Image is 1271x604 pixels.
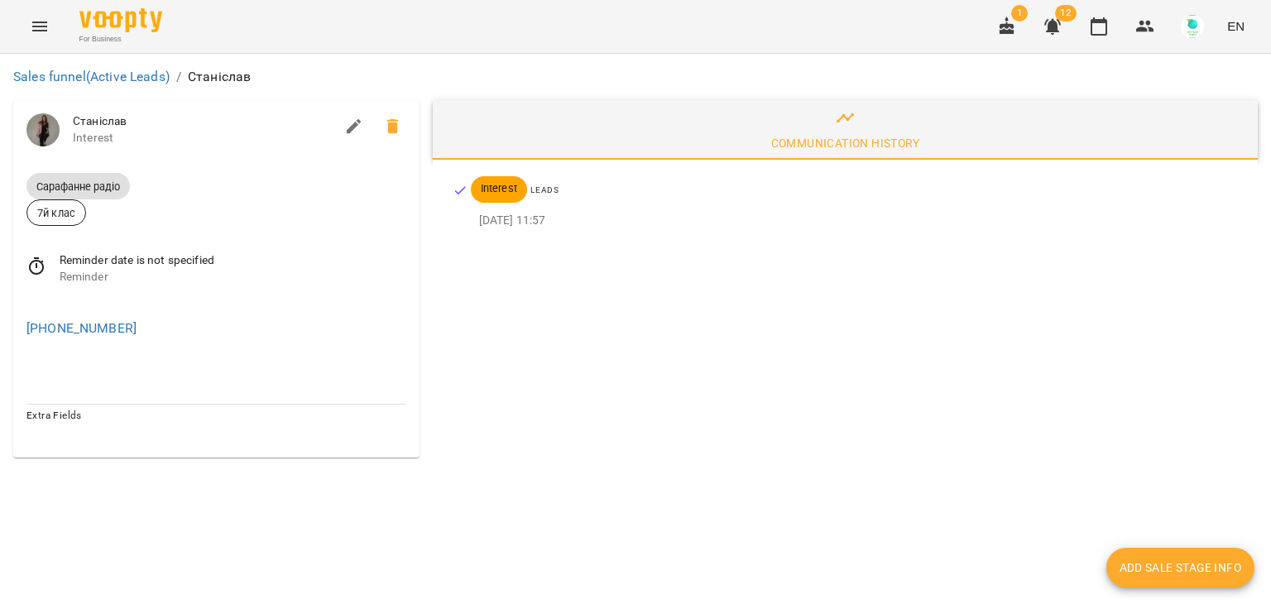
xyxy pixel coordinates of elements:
[26,410,82,421] span: Extra Fields
[13,67,1258,87] nav: breadcrumb
[1181,15,1204,38] img: bbf80086e43e73aae20379482598e1e8.jpg
[176,67,181,87] li: /
[20,7,60,46] button: Menu
[771,133,919,153] div: Communication History
[79,34,162,45] span: For Business
[60,269,406,285] span: Reminder
[530,185,559,194] span: Leads
[27,205,85,221] span: 7й клас
[13,69,170,84] a: Sales funnel(Active Leads)
[1011,5,1028,22] span: 1
[26,113,60,146] img: Юлія Нікітюк
[1055,5,1077,22] span: 12
[26,180,130,194] span: Сарафанне радіо
[479,213,1231,229] p: [DATE] 11:57
[188,67,251,87] p: Станіслав
[1227,17,1245,35] span: EN
[73,130,334,146] span: Interest
[1221,11,1251,41] button: EN
[60,252,406,269] span: Reminder date is not specified
[79,8,162,32] img: Voopty Logo
[26,320,137,336] a: [PHONE_NUMBER]
[471,181,527,196] span: Interest
[73,113,334,130] span: Станіслав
